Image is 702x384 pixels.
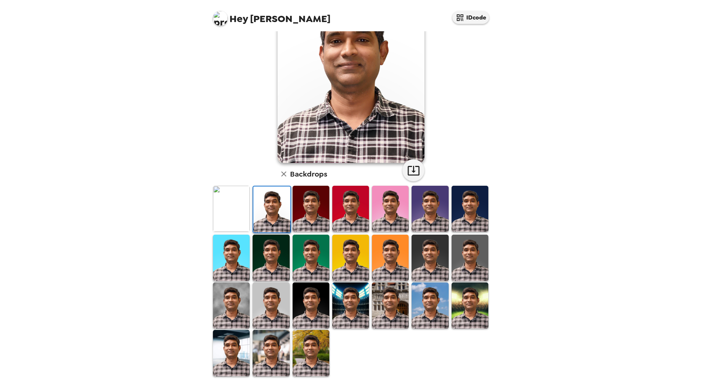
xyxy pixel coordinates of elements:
img: profile pic [213,11,228,26]
img: Original [213,186,250,232]
span: [PERSON_NAME] [213,7,330,24]
h6: Backdrops [290,168,327,180]
button: IDcode [452,11,489,24]
span: Hey [229,12,248,25]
